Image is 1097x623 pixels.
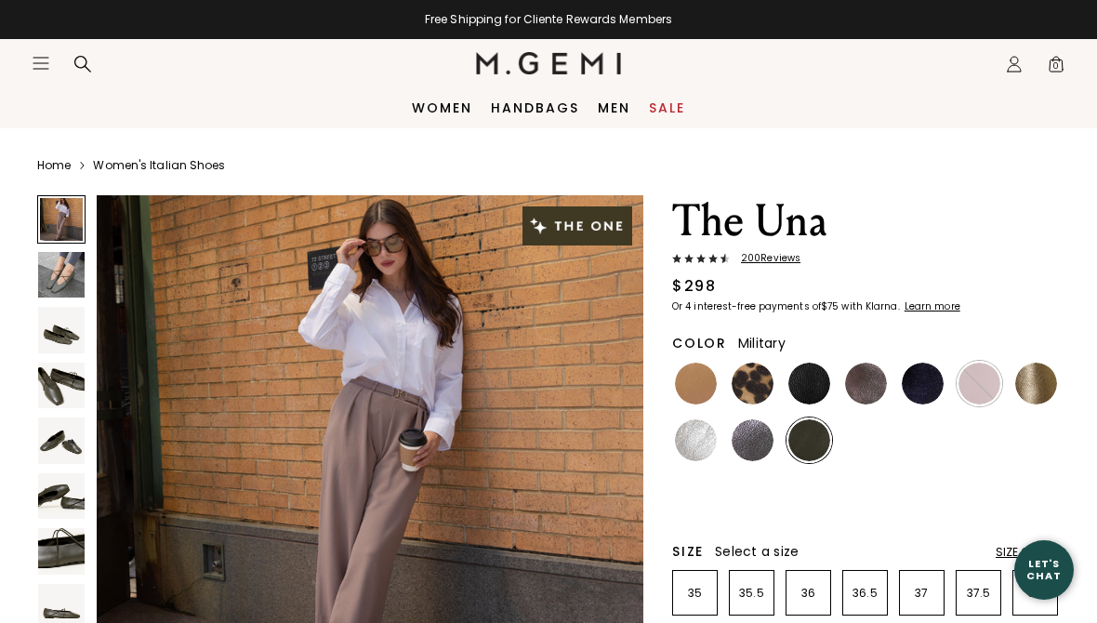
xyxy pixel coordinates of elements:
[675,363,717,404] img: Light Tan
[900,586,944,601] p: 37
[902,419,944,461] img: Antique Rose
[476,52,622,74] img: M.Gemi
[522,206,632,245] img: The One tag
[672,544,704,559] h2: Size
[957,586,1000,601] p: 37.5
[38,528,85,575] img: The Una
[412,100,472,115] a: Women
[675,476,717,518] img: Navy
[902,363,944,404] img: Midnight Blue
[1015,419,1057,461] img: Ballerina Pink
[672,275,716,298] div: $298
[843,586,887,601] p: 36.5
[1015,363,1057,404] img: Gold
[786,586,830,601] p: 36
[845,363,887,404] img: Cocoa
[788,363,830,404] img: Black
[38,307,85,353] img: The Una
[38,363,85,409] img: The Una
[715,542,799,561] span: Select a size
[675,419,717,461] img: Silver
[732,419,773,461] img: Gunmetal
[958,363,1000,404] img: Burgundy
[738,334,786,352] span: Military
[841,299,902,313] klarna-placement-style-body: with Klarna
[1013,586,1057,601] p: 38
[673,586,717,601] p: 35
[672,299,821,313] klarna-placement-style-body: Or 4 interest-free payments of
[958,419,1000,461] img: Ecru
[672,253,1060,268] a: 200Reviews
[649,100,685,115] a: Sale
[788,419,830,461] img: Military
[32,54,50,73] button: Open site menu
[1047,59,1065,77] span: 0
[730,253,800,264] span: 200 Review s
[905,299,960,313] klarna-placement-style-cta: Learn more
[996,545,1060,560] div: Size Chart
[38,473,85,520] img: The Una
[672,195,1060,247] h1: The Una
[730,586,773,601] p: 35.5
[491,100,579,115] a: Handbags
[93,158,225,173] a: Women's Italian Shoes
[598,100,630,115] a: Men
[38,418,85,464] img: The Una
[903,301,960,312] a: Learn more
[845,419,887,461] img: Chocolate
[672,336,727,351] h2: Color
[732,363,773,404] img: Leopard Print
[38,252,85,298] img: The Una
[821,299,839,313] klarna-placement-style-amount: $75
[37,158,71,173] a: Home
[1014,558,1074,581] div: Let's Chat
